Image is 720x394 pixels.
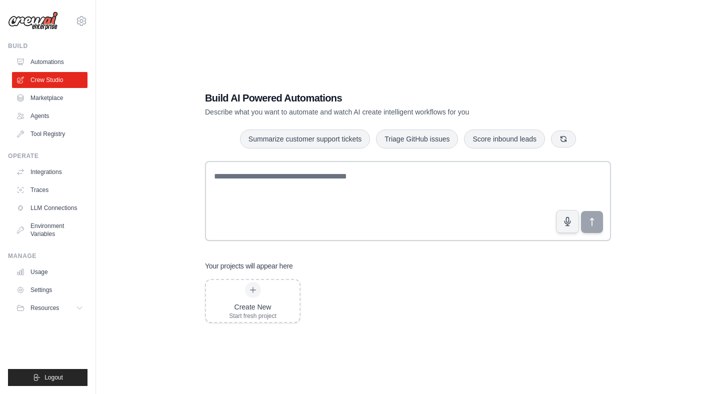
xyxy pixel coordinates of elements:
[464,129,545,148] button: Score inbound leads
[229,312,276,320] div: Start fresh project
[12,72,87,88] a: Crew Studio
[12,218,87,242] a: Environment Variables
[12,164,87,180] a: Integrations
[205,91,541,105] h1: Build AI Powered Automations
[12,200,87,216] a: LLM Connections
[205,107,541,117] p: Describe what you want to automate and watch AI create intelligent workflows for you
[8,11,58,30] img: Logo
[12,108,87,124] a: Agents
[205,261,293,271] h3: Your projects will appear here
[12,54,87,70] a: Automations
[12,90,87,106] a: Marketplace
[12,300,87,316] button: Resources
[229,302,276,312] div: Create New
[551,130,576,147] button: Get new suggestions
[8,252,87,260] div: Manage
[30,304,59,312] span: Resources
[8,369,87,386] button: Logout
[376,129,458,148] button: Triage GitHub issues
[8,42,87,50] div: Build
[556,210,579,233] button: Click to speak your automation idea
[12,264,87,280] a: Usage
[12,182,87,198] a: Traces
[240,129,370,148] button: Summarize customer support tickets
[8,152,87,160] div: Operate
[12,126,87,142] a: Tool Registry
[12,282,87,298] a: Settings
[44,373,63,381] span: Logout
